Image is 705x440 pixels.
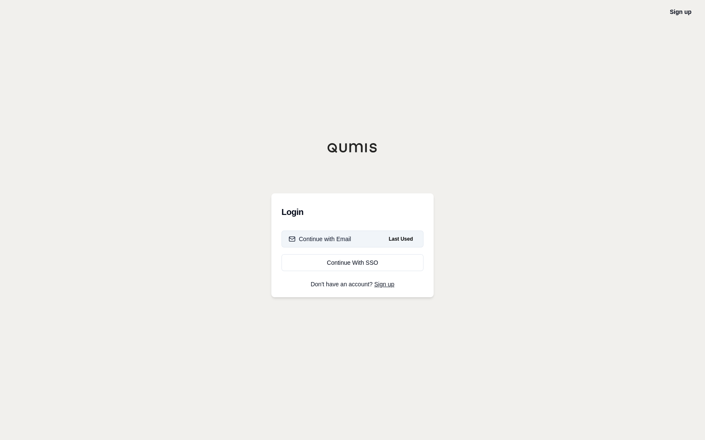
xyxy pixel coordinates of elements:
[281,254,424,271] a: Continue With SSO
[327,143,378,153] img: Qumis
[374,281,394,288] a: Sign up
[289,258,416,267] div: Continue With SSO
[281,204,424,220] h3: Login
[289,235,351,243] div: Continue with Email
[670,8,691,15] a: Sign up
[281,281,424,287] p: Don't have an account?
[281,231,424,247] button: Continue with EmailLast Used
[385,234,416,244] span: Last Used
